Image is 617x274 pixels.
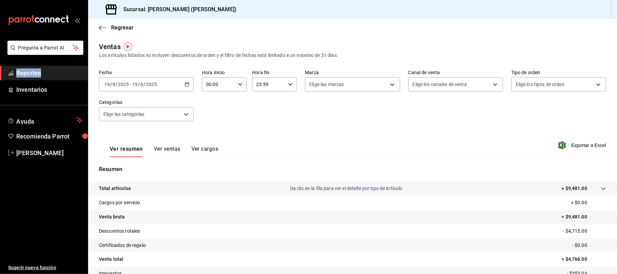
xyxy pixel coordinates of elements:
[99,185,131,192] p: Total artículos
[116,82,118,87] span: /
[75,18,80,23] button: open_drawer_menu
[99,165,606,173] p: Resumen
[99,100,194,105] label: Categorías
[99,256,123,263] p: Venta total
[99,228,140,235] p: Descuentos totales
[7,41,83,55] button: Pregunta a Parrot AI
[18,44,73,51] span: Pregunta a Parrot AI
[202,70,247,75] label: Hora inicio
[99,199,140,206] p: Cargos por servicio
[560,141,606,149] button: Exportar a Excel
[124,42,132,51] img: Tooltip marker
[16,68,82,78] span: Reportes
[99,242,146,249] p: Certificados de regalo
[563,228,606,235] p: - $4,715.00
[146,82,157,87] input: ----
[111,24,133,31] span: Regresar
[571,199,606,206] p: + $0.00
[5,49,83,56] a: Pregunta a Parrot AI
[562,213,606,220] p: = $9,481.00
[99,70,194,75] label: Fecha
[16,85,82,94] span: Inventarios
[103,111,145,118] span: Elige las categorías
[290,185,403,192] p: Da clic en la fila para ver el detalle por tipo de artículo
[413,81,467,88] span: Elige los canales de venta
[130,82,131,87] span: -
[516,81,564,88] span: Elige los tipos de orden
[16,148,82,157] span: [PERSON_NAME]
[191,146,219,157] button: Ver cargos
[112,82,116,87] input: --
[572,242,606,249] p: - $0.00
[99,24,133,31] button: Regresar
[132,82,138,87] input: --
[309,81,344,88] span: Elige las marcas
[99,42,121,52] div: Ventas
[110,146,218,157] div: navigation tabs
[511,70,606,75] label: Tipo de orden
[144,82,146,87] span: /
[138,82,140,87] span: /
[110,82,112,87] span: /
[104,82,110,87] input: --
[252,70,297,75] label: Hora fin
[8,264,82,271] span: Sugerir nueva función
[99,52,606,59] div: Los artículos listados no incluyen descuentos de orden y el filtro de fechas está limitado a un m...
[99,213,125,220] p: Venta bruta
[562,185,587,192] p: + $9,481.00
[16,116,74,124] span: Ayuda
[118,5,236,14] h3: Sucursal: [PERSON_NAME] ([PERSON_NAME])
[562,256,606,263] p: = $4,766.00
[118,82,129,87] input: ----
[110,146,143,157] button: Ver resumen
[305,70,400,75] label: Marca
[408,70,503,75] label: Canal de venta
[16,132,82,141] span: Recomienda Parrot
[154,146,181,157] button: Ver ventas
[140,82,144,87] input: --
